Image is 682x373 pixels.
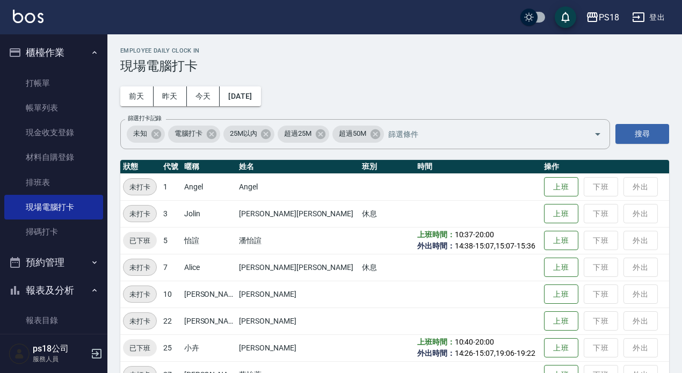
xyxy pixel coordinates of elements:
img: Person [9,343,30,364]
a: 材料自購登錄 [4,145,103,170]
button: 報表及分析 [4,276,103,304]
span: 未打卡 [124,289,156,300]
button: 登出 [628,8,669,27]
button: 上班 [544,311,578,331]
td: [PERSON_NAME] [236,308,359,334]
td: Alice [182,254,237,281]
th: 狀態 [120,160,161,174]
a: 帳單列表 [4,96,103,120]
div: 未知 [127,126,165,143]
a: 報表目錄 [4,308,103,333]
div: PS18 [599,11,619,24]
td: 潘怡諠 [236,227,359,254]
td: - - , - [415,227,541,254]
div: 電腦打卡 [168,126,220,143]
td: 小卉 [182,334,237,361]
span: 20:00 [475,338,494,346]
td: [PERSON_NAME] [182,308,237,334]
span: 未打卡 [124,262,156,273]
a: 打帳單 [4,71,103,96]
div: 超過25M [278,126,329,143]
td: [PERSON_NAME][PERSON_NAME] [236,200,359,227]
span: 10:40 [455,338,474,346]
button: 上班 [544,177,578,197]
a: 掃碼打卡 [4,220,103,244]
button: PS18 [582,6,623,28]
span: 14:38 [455,242,474,250]
th: 暱稱 [182,160,237,174]
th: 代號 [161,160,182,174]
button: 前天 [120,86,154,106]
td: - - , - [415,334,541,361]
button: 今天 [187,86,220,106]
td: Angel [182,173,237,200]
button: 搜尋 [615,124,669,144]
span: 已下班 [123,235,157,246]
td: 10 [161,281,182,308]
td: [PERSON_NAME] [236,334,359,361]
span: 14:26 [455,349,474,357]
img: Logo [13,10,43,23]
span: 10:37 [455,230,474,239]
td: 1 [161,173,182,200]
h3: 現場電腦打卡 [120,58,669,74]
a: 消費分析儀表板 [4,333,103,358]
span: 15:07 [475,242,494,250]
span: 未打卡 [124,181,156,193]
span: 19:06 [496,349,514,357]
span: 15:07 [475,349,494,357]
span: 15:36 [517,242,535,250]
a: 排班表 [4,170,103,195]
b: 外出時間： [417,242,455,250]
th: 班別 [359,160,415,174]
td: Jolin [182,200,237,227]
th: 姓名 [236,160,359,174]
td: 7 [161,254,182,281]
b: 上班時間： [417,230,455,239]
h5: ps18公司 [33,343,88,354]
button: [DATE] [220,86,260,106]
span: 20:00 [475,230,494,239]
span: 超過50M [332,128,373,139]
a: 現場電腦打卡 [4,195,103,220]
td: [PERSON_NAME] [236,281,359,308]
th: 操作 [541,160,669,174]
span: 19:22 [517,349,535,357]
button: 上班 [544,338,578,358]
h2: Employee Daily Clock In [120,47,669,54]
span: 超過25M [278,128,318,139]
p: 服務人員 [33,354,88,364]
td: 22 [161,308,182,334]
button: 昨天 [154,86,187,106]
button: save [555,6,576,28]
b: 外出時間： [417,349,455,357]
button: 預約管理 [4,248,103,276]
input: 篩選條件 [386,125,575,143]
button: 上班 [544,204,578,224]
td: [PERSON_NAME][PERSON_NAME] [236,254,359,281]
button: 上班 [544,231,578,251]
span: 15:07 [496,242,514,250]
div: 25M以內 [223,126,275,143]
td: [PERSON_NAME] [182,281,237,308]
span: 25M以內 [223,128,264,139]
b: 上班時間： [417,338,455,346]
a: 現金收支登錄 [4,120,103,145]
button: 櫃檯作業 [4,39,103,67]
label: 篩選打卡記錄 [128,114,162,122]
td: Angel [236,173,359,200]
th: 時間 [415,160,541,174]
td: 休息 [359,200,415,227]
td: 3 [161,200,182,227]
span: 未打卡 [124,316,156,327]
div: 超過50M [332,126,384,143]
td: 怡諠 [182,227,237,254]
td: 25 [161,334,182,361]
span: 已下班 [123,342,157,354]
td: 5 [161,227,182,254]
span: 未打卡 [124,208,156,220]
button: Open [589,126,606,143]
td: 休息 [359,254,415,281]
button: 上班 [544,284,578,304]
button: 上班 [544,258,578,277]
